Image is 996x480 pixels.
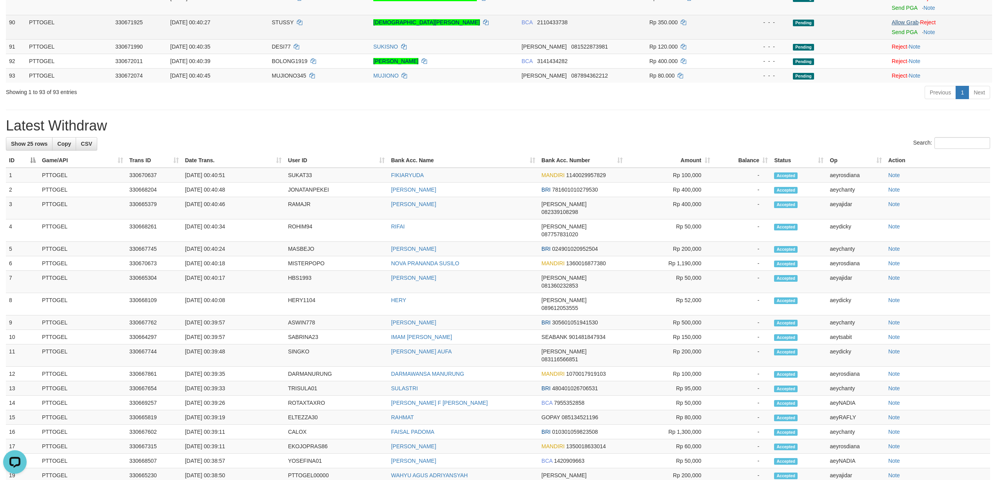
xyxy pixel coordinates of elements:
a: WAHYU AGUS ADRIYANSYAH [391,472,468,478]
a: Note [888,172,900,178]
button: Open LiveChat chat widget [3,3,27,27]
a: Note [888,246,900,252]
td: Rp 95,000 [626,381,713,396]
td: HBS1993 [285,271,388,293]
span: Rp 80.000 [649,72,675,79]
td: - [713,425,771,439]
span: Accepted [774,386,798,392]
th: Trans ID: activate to sort column ascending [126,153,182,168]
a: Note [888,275,900,281]
th: Game/API: activate to sort column ascending [39,153,126,168]
a: Copy [52,137,76,150]
td: Rp 400,000 [626,183,713,197]
td: [DATE] 00:40:46 [182,197,285,219]
a: Previous [925,86,956,99]
span: Copy 082339108298 to clipboard [542,209,578,215]
a: [PERSON_NAME] [391,201,436,207]
span: BRI [542,187,551,193]
a: Note [888,187,900,193]
a: Note [888,371,900,377]
span: 330671925 [115,19,143,25]
td: aeychanty [827,183,885,197]
span: CSV [81,141,92,147]
a: Allow Grab [892,19,918,25]
span: BCA [542,400,553,406]
td: PTTOGEL [39,256,126,271]
a: FIKIARYUDA [391,172,424,178]
a: SULASTRI [391,385,418,391]
td: 330670637 [126,168,182,183]
td: PTTOGEL [39,396,126,410]
td: 5 [6,242,39,256]
span: Accepted [774,349,798,355]
span: Copy 7955352858 to clipboard [554,400,585,406]
td: 330667861 [126,367,182,381]
span: Accepted [774,246,798,253]
a: MUJIONO [373,72,399,79]
span: Copy 089612053555 to clipboard [542,305,578,311]
td: - [713,197,771,219]
td: 12 [6,367,39,381]
td: aeytsabit [827,330,885,344]
span: [PERSON_NAME] [542,223,587,230]
td: 330667745 [126,242,182,256]
a: Note [909,72,921,79]
span: 330672011 [115,58,143,64]
span: Accepted [774,172,798,179]
a: Note [888,223,900,230]
td: SUKAT33 [285,168,388,183]
td: [DATE] 00:40:24 [182,242,285,256]
td: aeychanty [827,381,885,396]
th: ID: activate to sort column descending [6,153,39,168]
a: Note [923,5,935,11]
span: Accepted [774,371,798,378]
td: PTTOGEL [39,293,126,315]
td: 1 [6,168,39,183]
td: 2 [6,183,39,197]
a: Reject [920,19,936,25]
td: [DATE] 00:39:57 [182,330,285,344]
a: Reject [892,43,907,50]
span: Copy 087894362212 to clipboard [571,72,608,79]
td: PTTOGEL [39,315,126,330]
td: PTTOGEL [39,410,126,425]
td: 330668261 [126,219,182,242]
span: Rp 400.000 [649,58,678,64]
span: Accepted [774,320,798,326]
span: Pending [793,20,814,26]
td: CALOX [285,425,388,439]
a: [PERSON_NAME] AUFA [391,348,452,355]
td: - [713,344,771,367]
td: - [713,219,771,242]
span: Pending [793,73,814,80]
td: Rp 500,000 [626,315,713,330]
th: Bank Acc. Number: activate to sort column ascending [538,153,626,168]
a: Note [888,319,900,326]
td: Rp 1,300,000 [626,425,713,439]
td: 11 [6,344,39,367]
td: [DATE] 00:39:48 [182,344,285,367]
td: aeyrosdiana [827,168,885,183]
td: 6 [6,256,39,271]
td: PTTOGEL [39,271,126,293]
a: [PERSON_NAME] [391,458,436,464]
td: 91 [6,39,26,54]
td: - [713,293,771,315]
a: DARMAWANSA MANURUNG [391,371,464,377]
a: Note [888,201,900,207]
td: Rp 52,000 [626,293,713,315]
td: 330667744 [126,344,182,367]
td: ROHIM94 [285,219,388,242]
a: Note [888,385,900,391]
span: [PERSON_NAME] [522,72,567,79]
span: Accepted [774,224,798,230]
td: - [713,256,771,271]
a: Note [888,472,900,478]
span: Copy 024901020952504 to clipboard [552,246,598,252]
td: PTTOGEL [39,183,126,197]
a: Note [888,348,900,355]
a: [PERSON_NAME] [391,443,436,449]
td: 330670673 [126,256,182,271]
a: NOVA PRANANDA SUSILO [391,260,459,266]
td: Rp 50,000 [626,271,713,293]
